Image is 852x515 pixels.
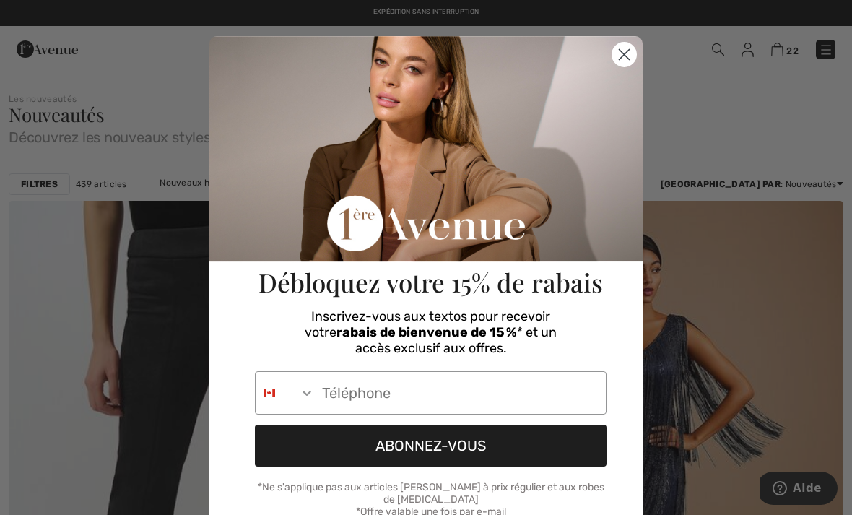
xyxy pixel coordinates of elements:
[255,425,607,467] button: ABONNEZ-VOUS
[305,308,557,356] span: Inscrivez-vous aux textos pour recevoir votre * et un accès exclusif aux offres.
[33,10,62,23] span: Aide
[336,324,517,340] span: rabais de bienvenue de 15 %
[256,372,315,414] button: Search Countries
[315,372,606,414] input: Téléphone
[264,387,275,399] img: Canada
[258,481,604,506] span: *Ne s'applique pas aux articles [PERSON_NAME] à prix régulier et aux robes de [MEDICAL_DATA]
[612,42,637,67] button: Close dialog
[258,265,603,299] span: Débloquez votre 15% de rabais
